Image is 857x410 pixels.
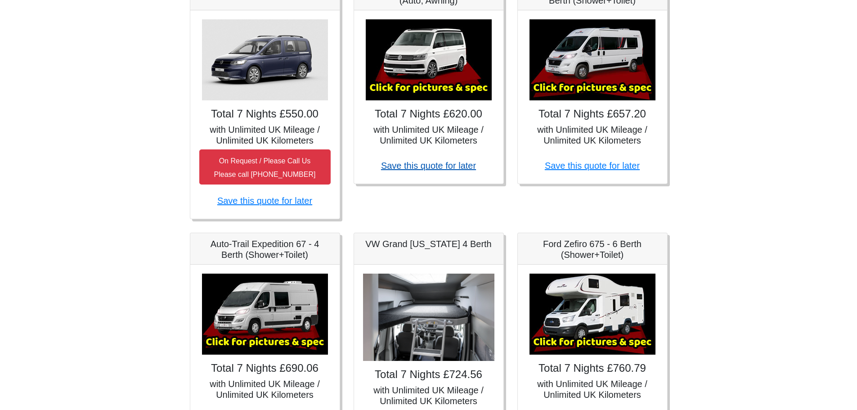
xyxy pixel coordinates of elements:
[527,239,658,260] h5: Ford Zefiro 675 - 6 Berth (Shower+Toilet)
[527,378,658,400] h5: with Unlimited UK Mileage / Unlimited UK Kilometers
[363,124,494,146] h5: with Unlimited UK Mileage / Unlimited UK Kilometers
[199,124,331,146] h5: with Unlimited UK Mileage / Unlimited UK Kilometers
[527,124,658,146] h5: with Unlimited UK Mileage / Unlimited UK Kilometers
[199,108,331,121] h4: Total 7 Nights £550.00
[529,19,655,100] img: Auto-Trail Expedition 66 - 2 Berth (Shower+Toilet)
[217,196,312,206] a: Save this quote for later
[199,149,331,185] button: On Request / Please Call UsPlease call [PHONE_NUMBER]
[199,239,331,260] h5: Auto-Trail Expedition 67 - 4 Berth (Shower+Toilet)
[381,161,476,171] a: Save this quote for later
[363,239,494,249] h5: VW Grand [US_STATE] 4 Berth
[545,161,640,171] a: Save this quote for later
[529,274,655,355] img: Ford Zefiro 675 - 6 Berth (Shower+Toilet)
[527,362,658,375] h4: Total 7 Nights £760.79
[363,274,494,361] img: VW Grand California 4 Berth
[363,385,494,406] h5: with Unlimited UK Mileage / Unlimited UK Kilometers
[363,368,494,381] h4: Total 7 Nights £724.56
[202,274,328,355] img: Auto-Trail Expedition 67 - 4 Berth (Shower+Toilet)
[527,108,658,121] h4: Total 7 Nights £657.20
[366,19,492,100] img: VW California Ocean T6.1 (Auto, Awning)
[202,19,328,100] img: VW Caddy California Maxi
[199,362,331,375] h4: Total 7 Nights £690.06
[214,157,316,178] small: On Request / Please Call Us Please call [PHONE_NUMBER]
[199,378,331,400] h5: with Unlimited UK Mileage / Unlimited UK Kilometers
[363,108,494,121] h4: Total 7 Nights £620.00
